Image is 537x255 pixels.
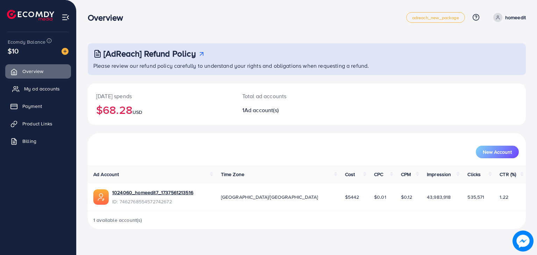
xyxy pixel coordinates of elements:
[133,109,142,116] span: USD
[22,103,42,110] span: Payment
[505,13,526,22] p: homeedit
[345,194,359,201] span: $5442
[93,189,109,205] img: ic-ads-acc.e4c84228.svg
[22,138,36,145] span: Billing
[406,12,465,23] a: adreach_new_package
[5,64,71,78] a: Overview
[96,103,225,116] h2: $68.28
[374,194,386,201] span: $0.01
[242,92,335,100] p: Total ad accounts
[96,92,225,100] p: [DATE] spends
[62,13,70,21] img: menu
[93,217,142,224] span: 1 available account(s)
[374,171,383,178] span: CPC
[22,68,43,75] span: Overview
[427,194,451,201] span: 43,983,918
[500,194,508,201] span: 1.22
[5,82,71,96] a: My ad accounts
[483,150,512,154] span: New Account
[62,48,69,55] img: image
[103,49,196,59] h3: [AdReach] Refund Policy
[242,107,335,114] h2: 1
[5,99,71,113] a: Payment
[513,231,534,252] img: image
[500,171,516,178] span: CTR (%)
[401,194,413,201] span: $0.12
[8,46,19,56] span: $10
[7,10,54,21] img: logo
[8,38,45,45] span: Ecomdy Balance
[93,171,119,178] span: Ad Account
[345,171,355,178] span: Cost
[476,146,519,158] button: New Account
[5,117,71,131] a: Product Links
[467,194,484,201] span: 535,571
[5,134,71,148] a: Billing
[427,171,451,178] span: Impression
[401,171,411,178] span: CPM
[112,189,193,196] a: 1024060_homeedit7_1737561213516
[93,61,522,70] p: Please review our refund policy carefully to understand your rights and obligations when requesti...
[88,13,129,23] h3: Overview
[491,13,526,22] a: homeedit
[412,15,459,20] span: adreach_new_package
[221,171,244,178] span: Time Zone
[244,106,279,114] span: Ad account(s)
[22,120,52,127] span: Product Links
[24,85,60,92] span: My ad accounts
[467,171,481,178] span: Clicks
[221,194,318,201] span: [GEOGRAPHIC_DATA]/[GEOGRAPHIC_DATA]
[112,198,193,205] span: ID: 7462768554572742672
